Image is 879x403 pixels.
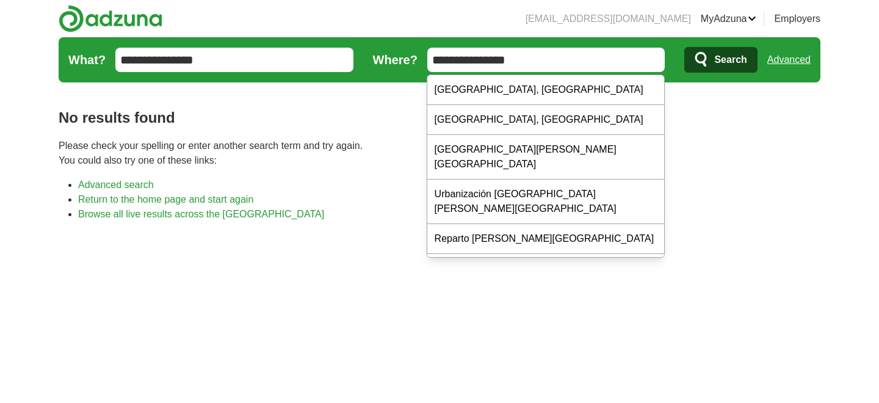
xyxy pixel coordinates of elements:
div: [GEOGRAPHIC_DATA], [GEOGRAPHIC_DATA] [427,75,664,105]
a: Advanced [767,48,811,72]
a: MyAdzuna [701,12,757,26]
div: Urbanización [GEOGRAPHIC_DATA][PERSON_NAME][GEOGRAPHIC_DATA] [427,180,664,224]
h1: No results found [59,107,820,129]
span: Search [714,48,747,72]
label: Where? [373,51,418,69]
p: Please check your spelling or enter another search term and try again. You could also try one of ... [59,139,820,168]
label: What? [68,51,106,69]
a: Browse all live results across the [GEOGRAPHIC_DATA] [78,209,324,219]
li: [EMAIL_ADDRESS][DOMAIN_NAME] [526,12,691,26]
a: Return to the home page and start again [78,194,253,205]
div: [GEOGRAPHIC_DATA][PERSON_NAME][GEOGRAPHIC_DATA] [427,135,664,180]
img: Adzuna logo [59,5,162,32]
button: Search [684,47,757,73]
div: Urbanización [PERSON_NAME][GEOGRAPHIC_DATA] [427,254,664,299]
div: Reparto [PERSON_NAME][GEOGRAPHIC_DATA] [427,224,664,254]
a: Employers [774,12,820,26]
a: Advanced search [78,180,154,190]
div: [GEOGRAPHIC_DATA], [GEOGRAPHIC_DATA] [427,105,664,135]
